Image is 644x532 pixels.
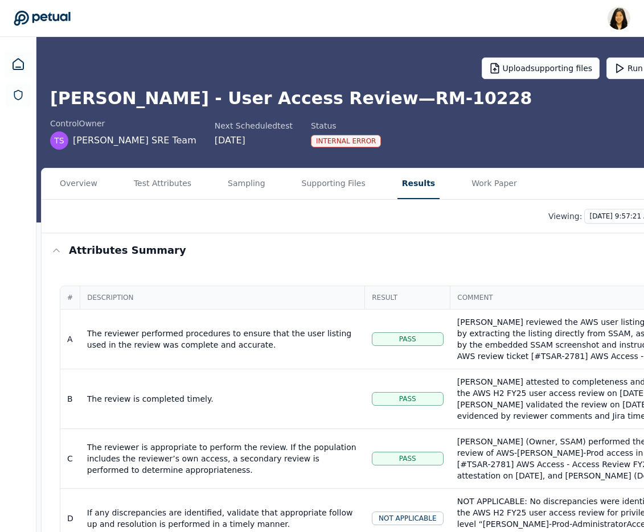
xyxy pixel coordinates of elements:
[60,429,80,489] td: C
[372,293,443,302] span: Result
[87,293,358,302] span: Description
[548,211,583,222] p: Viewing:
[397,168,440,199] button: Results
[87,507,358,530] div: If any discrepancies are identified, validate that appropriate follow up and resolution is perfor...
[54,135,64,146] span: TS
[6,83,31,108] a: SOC 1 Reports
[223,168,270,199] button: Sampling
[69,242,186,258] h3: Attributes summary
[60,369,80,429] td: B
[14,10,71,26] a: Go to Dashboard
[297,168,370,199] button: Supporting Files
[482,57,600,79] button: Uploadsupporting files
[60,310,80,369] td: A
[87,328,358,350] div: The reviewer performed procedures to ensure that the user listing used in the review was complete...
[129,168,196,199] button: Test Attributes
[5,51,32,78] a: Dashboard
[55,168,102,199] button: Overview
[399,394,416,403] span: Pass
[50,118,196,129] div: control Owner
[311,135,382,147] div: Internal Error
[67,293,73,302] span: #
[215,120,293,131] div: Next Scheduled test
[467,168,522,199] button: Work Paper
[608,7,630,30] img: Renee Park
[73,134,196,147] span: [PERSON_NAME] SRE Team
[87,393,358,405] div: The review is completed timely.
[399,454,416,463] span: Pass
[311,120,382,131] div: Status
[399,335,416,344] span: Pass
[215,134,293,147] div: [DATE]
[87,442,358,476] div: The reviewer is appropriate to perform the review. If the population includes the reviewer’s own ...
[379,514,437,523] span: Not Applicable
